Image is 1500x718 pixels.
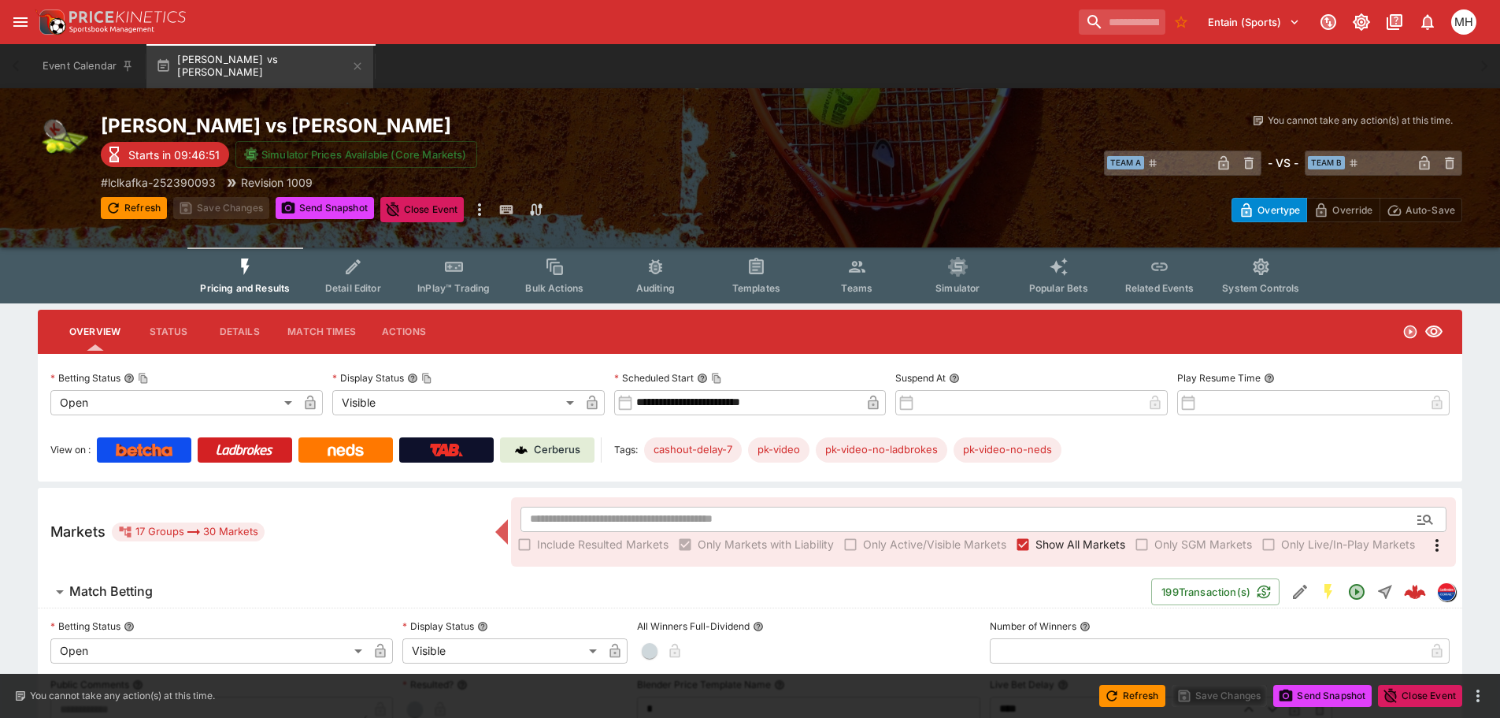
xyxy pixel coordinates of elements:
button: Actions [369,313,439,351]
button: 199Transaction(s) [1151,578,1280,605]
button: Straight [1371,578,1399,606]
span: System Controls [1222,282,1299,294]
img: Betcha [116,444,172,456]
button: Match Times [275,313,369,351]
p: Betting Status [50,619,120,633]
p: Number of Winners [990,619,1076,633]
button: Edit Detail [1286,578,1314,606]
input: search [1079,9,1165,35]
button: Connected to PK [1314,8,1343,36]
button: Scheduled StartCopy To Clipboard [697,373,708,384]
span: Team B [1308,156,1345,169]
svg: Visible [1424,322,1443,341]
p: Overtype [1257,202,1300,218]
h2: Copy To Clipboard [101,113,782,138]
h6: Match Betting [69,583,153,600]
button: Select Tenant [1198,9,1309,35]
button: Status [133,313,204,351]
button: Michael Hutchinson [1446,5,1481,39]
button: Details [204,313,275,351]
img: lclkafka [1438,583,1455,601]
svg: Open [1347,582,1366,601]
button: Close Event [1378,685,1462,707]
img: Neds [328,444,363,456]
div: lclkafka [1437,582,1456,601]
p: You cannot take any action(s) at this time. [30,689,215,703]
p: Play Resume Time [1177,371,1261,385]
button: more [1469,686,1487,705]
button: Toggle light/dark mode [1347,8,1376,36]
button: SGM Enabled [1314,578,1343,606]
button: All Winners Full-Dividend [753,621,764,632]
img: tennis.png [38,113,88,164]
span: InPlay™ Trading [417,282,490,294]
button: Betting Status [124,621,135,632]
span: Templates [732,282,780,294]
a: f97601dc-a280-4500-a5f8-ef041a99a04a [1399,576,1431,608]
svg: More [1428,536,1446,555]
span: Only Live/In-Play Markets [1281,536,1415,552]
span: Popular Bets [1029,282,1088,294]
label: Tags: [614,437,638,463]
h6: - VS - [1268,154,1298,171]
button: open drawer [6,8,35,36]
p: All Winners Full-Dividend [637,619,750,633]
div: Betting Target: cerberus [816,437,947,463]
p: Cerberus [534,442,580,458]
button: Number of Winners [1080,621,1091,632]
span: pk-video [748,442,809,458]
div: Visible [402,638,602,664]
button: Overview [57,313,133,351]
span: Bulk Actions [525,282,583,294]
button: Auto-Save [1380,198,1462,222]
div: Open [50,638,368,664]
button: more [470,197,489,222]
div: Event type filters [187,247,1312,303]
span: Only Markets with Liability [698,536,834,552]
div: Start From [1231,198,1462,222]
div: Michael Hutchinson [1451,9,1476,35]
button: Event Calendar [33,44,143,88]
img: Cerberus [515,444,528,456]
button: Send Snapshot [1273,685,1372,707]
p: Override [1332,202,1372,218]
span: Simulator [935,282,980,294]
p: Revision 1009 [241,174,313,191]
span: Only SGM Markets [1154,536,1252,552]
p: Suspend At [895,371,946,385]
button: Display Status [477,621,488,632]
button: Suspend At [949,373,960,384]
span: pk-video-no-ladbrokes [816,442,947,458]
img: Sportsbook Management [69,26,154,33]
button: Open [1411,505,1439,534]
span: Pricing and Results [200,282,290,294]
img: TabNZ [430,444,463,456]
button: Close Event [380,197,465,222]
label: View on : [50,437,91,463]
span: Related Events [1125,282,1194,294]
div: Open [50,390,298,415]
button: Refresh [1099,685,1165,707]
p: Display Status [332,371,404,385]
button: Notifications [1413,8,1442,36]
p: Copy To Clipboard [101,174,216,191]
button: Simulator Prices Available (Core Markets) [235,141,477,168]
span: Include Resulted Markets [537,536,669,552]
button: Refresh [101,197,167,219]
p: Betting Status [50,371,120,385]
div: Betting Target: cerberus [954,437,1061,463]
span: pk-video-no-neds [954,442,1061,458]
p: Starts in 09:46:51 [128,147,220,163]
p: Display Status [402,619,474,633]
div: f97601dc-a280-4500-a5f8-ef041a99a04a [1404,581,1426,603]
img: PriceKinetics Logo [35,6,66,38]
svg: Open [1402,324,1418,340]
button: Override [1306,198,1380,222]
button: Display StatusCopy To Clipboard [407,373,418,384]
h5: Markets [50,523,106,541]
button: Open [1343,578,1371,606]
button: Documentation [1380,8,1409,36]
span: Show All Markets [1035,536,1125,552]
button: Betting StatusCopy To Clipboard [124,373,135,384]
button: Overtype [1231,198,1307,222]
